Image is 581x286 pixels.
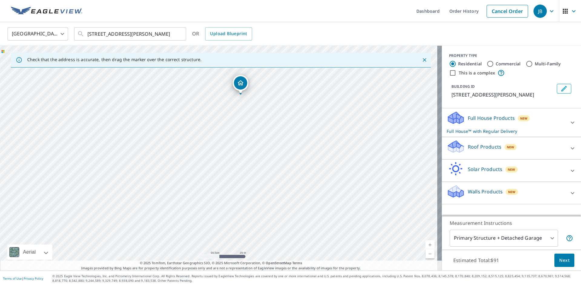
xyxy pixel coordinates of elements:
label: This is a complex [459,70,495,76]
img: EV Logo [11,7,82,16]
div: [GEOGRAPHIC_DATA] [8,25,68,42]
a: Current Level 19, Zoom In [425,240,435,249]
label: Residential [458,61,482,67]
p: Measurement Instructions [450,219,573,227]
p: Full House Products [468,114,515,122]
div: Primary Structure + Detached Garage [450,230,558,247]
div: Solar ProductsNew [447,162,576,179]
p: Check that the address is accurate, then drag the marker over the correct structure. [27,57,202,62]
label: Commercial [496,61,521,67]
p: | [3,277,43,280]
div: Aerial [21,245,38,260]
span: Your report will include the primary structure and a detached garage if one exists. [566,235,573,242]
a: Upload Blueprint [205,27,252,41]
a: OpenStreetMap [266,261,291,265]
span: Next [559,257,570,264]
span: New [507,145,514,150]
button: Close [421,56,428,64]
input: Search by address or latitude-longitude [87,25,174,42]
a: Terms [292,261,302,265]
p: BUILDING ID [451,84,475,89]
div: Aerial [7,245,52,260]
span: New [520,116,528,121]
a: Cancel Order [487,5,528,18]
p: Roof Products [468,143,501,150]
div: Roof ProductsNew [447,140,576,157]
div: Dropped pin, building 1, Residential property, 18326 Burnett Rd Patriot, IN 47038 [233,75,248,94]
p: Estimated Total: $91 [448,254,504,267]
div: Walls ProductsNew [447,184,576,202]
p: [STREET_ADDRESS][PERSON_NAME] [451,91,554,98]
span: Upload Blueprint [210,30,247,38]
span: New [508,189,516,194]
span: © 2025 TomTom, Earthstar Geographics SIO, © 2025 Microsoft Corporation, © [140,261,302,266]
p: Walls Products [468,188,503,195]
label: Multi-Family [535,61,561,67]
a: Terms of Use [3,276,22,281]
a: Current Level 19, Zoom Out [425,249,435,258]
div: JB [533,5,547,18]
button: Edit building 1 [557,84,571,94]
div: OR [192,27,252,41]
p: Full House™ with Regular Delivery [447,128,565,134]
div: Full House ProductsNewFull House™ with Regular Delivery [447,111,576,134]
span: New [508,167,515,172]
button: Next [554,254,574,267]
p: Solar Products [468,166,502,173]
a: Privacy Policy [24,276,43,281]
div: PROPERTY TYPE [449,53,574,58]
p: © 2025 Eagle View Technologies, Inc. and Pictometry International Corp. All Rights Reserved. Repo... [52,274,578,283]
